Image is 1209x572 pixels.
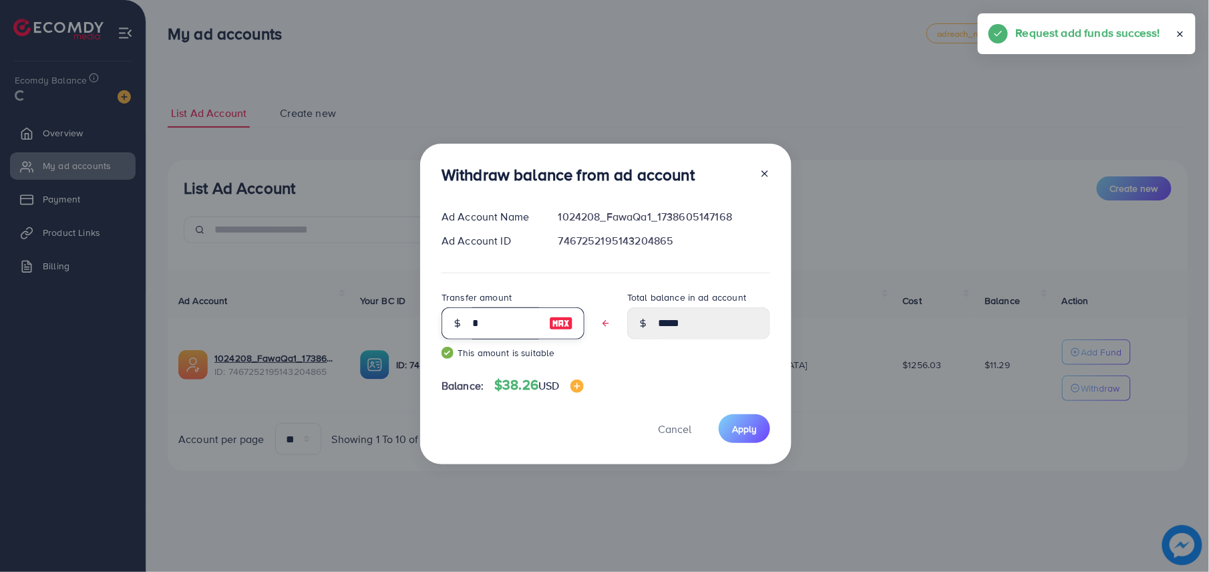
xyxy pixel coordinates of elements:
h5: Request add funds success! [1016,24,1160,41]
label: Total balance in ad account [627,291,746,304]
span: Cancel [658,422,691,436]
div: Ad Account Name [431,209,548,225]
div: 1024208_FawaQa1_1738605147168 [548,209,781,225]
button: Apply [719,414,770,443]
img: guide [442,347,454,359]
h4: $38.26 [494,377,583,394]
div: Ad Account ID [431,233,548,249]
img: image [549,315,573,331]
h3: Withdraw balance from ad account [442,165,695,184]
span: Apply [732,422,757,436]
div: 7467252195143204865 [548,233,781,249]
label: Transfer amount [442,291,512,304]
small: This amount is suitable [442,346,584,360]
span: USD [538,378,559,393]
button: Cancel [641,414,708,443]
img: image [570,380,584,393]
span: Balance: [442,378,484,394]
